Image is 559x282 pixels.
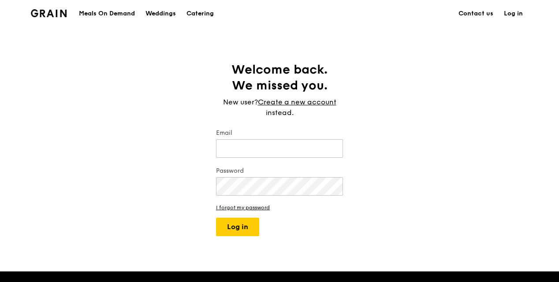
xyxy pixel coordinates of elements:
div: Catering [186,0,214,27]
a: Log in [499,0,528,27]
h1: Welcome back. We missed you. [216,62,343,93]
a: Create a new account [258,97,336,108]
a: Contact us [453,0,499,27]
img: Grain [31,9,67,17]
span: New user? [223,98,258,106]
label: Email [216,129,343,137]
div: Weddings [145,0,176,27]
span: instead. [266,108,294,117]
button: Log in [216,218,259,236]
a: Weddings [140,0,181,27]
div: Meals On Demand [79,0,135,27]
a: Catering [181,0,219,27]
label: Password [216,167,343,175]
a: I forgot my password [216,204,343,211]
